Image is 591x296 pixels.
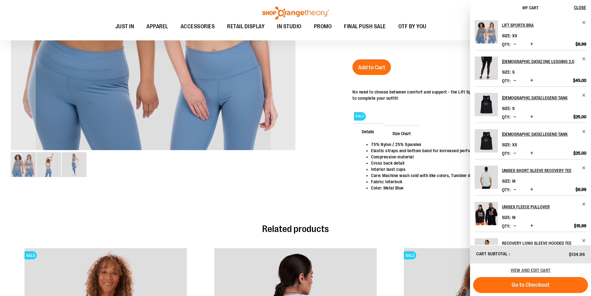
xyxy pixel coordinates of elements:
button: Go to Checkout [473,277,588,293]
button: Decrease product quantity [512,41,518,48]
img: Ladies Legend Tank [475,93,498,116]
li: 75% Nylon / 25% Spandex [371,141,574,148]
li: Elastic straps and bottom band for increased performance [371,148,574,154]
div: image 3 of 3 [62,152,87,178]
span: $8.99 [575,41,586,47]
span: $6.99 [575,187,586,192]
li: Compression material [371,154,574,160]
span: My Cart [522,5,539,10]
a: Remove item [582,57,586,61]
span: M [512,179,515,184]
a: Remove item [582,129,586,134]
label: Qty [502,187,510,192]
li: Product [475,195,586,232]
span: OTF BY YOU [398,20,427,34]
img: Ladies Legend Tank [475,129,498,153]
label: Qty [502,151,510,156]
span: ACCESSORIES [181,20,215,34]
span: IN STUDIO [277,20,302,34]
span: Add to Cart [358,64,385,71]
li: Product [475,20,586,50]
button: Increase product quantity [529,78,535,84]
li: Fabric: Interlock [371,179,574,185]
a: Lift Sports Bra [502,20,586,30]
span: SALE [404,251,416,259]
li: Color: Metal Blue [371,185,574,191]
span: JUST IN [115,20,134,34]
img: Front of 2024 Covention Lift Sports Bra [62,152,87,177]
a: Unisex Short Sleeve Recovery Tee [475,166,498,193]
a: Remove item [582,202,586,207]
a: Lift Sports Bra [475,20,498,48]
a: Unisex Short Sleeve Recovery Tee [502,166,586,175]
span: SALE [25,251,37,259]
img: Back of 2024 Covention Lift Sports Bra [36,152,61,177]
a: View and edit cart [511,268,551,273]
a: [DEMOGRAPHIC_DATA] Legend Tank [502,129,586,139]
button: Decrease product quantity [512,78,518,84]
button: Decrease product quantity [512,223,518,229]
div: image 2 of 3 [36,152,62,178]
h2: Lift Sports Bra [502,20,578,30]
span: $134.96 [569,252,585,257]
h2: Recovery Long Sleeve Hooded Tee [502,238,578,248]
span: XS [512,33,517,38]
li: Interior bust cups [371,166,574,172]
span: Size Chart [383,125,420,141]
span: RETAIL DISPLAY [227,20,265,34]
button: Decrease product quantity [512,114,518,120]
button: Add to Cart [352,59,391,75]
li: Product [475,50,586,86]
span: Close [574,5,586,10]
span: S [512,106,515,111]
button: Increase product quantity [529,187,535,193]
button: Increase product quantity [529,41,535,48]
button: Increase product quantity [529,223,535,229]
span: $25.00 [573,150,586,156]
a: Remove item [582,93,586,98]
li: Product [475,232,586,268]
span: Related products [262,224,329,234]
span: XS [512,142,517,147]
span: M [512,215,515,220]
span: $45.00 [573,78,586,83]
dt: Size [502,70,511,75]
a: [DEMOGRAPHIC_DATA] Legend Tank [502,93,586,103]
img: Unisex Short Sleeve Recovery Tee [475,166,498,189]
label: Qty [502,115,510,120]
h2: [DEMOGRAPHIC_DATA] Legend Tank [502,93,578,103]
span: $25.00 [573,114,586,120]
h2: Unisex Fleece Pullover [502,202,578,212]
span: Cart Subtotal [476,251,508,256]
img: Lift Sports Bra [475,20,498,43]
h2: Unisex Short Sleeve Recovery Tee [502,166,578,175]
span: S [512,70,515,75]
a: Remove item [582,238,586,243]
a: [DEMOGRAPHIC_DATA] One Legging 2.0 [502,57,586,66]
a: Ladies Legend Tank [475,129,498,157]
a: Unisex Fleece Pullover [475,202,498,229]
img: Shop Orangetheory [262,7,330,20]
a: Recovery Long Sleeve Hooded Tee [475,238,498,266]
label: Qty [502,224,510,229]
li: Product [475,159,586,195]
div: No need to choose between comfort and support - the Lift Sports Bra has it all! Check out our mat... [352,89,580,101]
a: Remove item [582,166,586,170]
li: Product [475,123,586,159]
span: Details [352,123,383,139]
img: Recovery Long Sleeve Hooded Tee [475,238,498,262]
div: image 1 of 3 [11,152,36,178]
li: Product [475,86,586,123]
img: Ladies One Legging 2.0 [475,57,498,80]
li: Care: Machine wash cold with like colors, Tumbler dry low, Do not iron and Do not bleach [371,172,574,179]
label: Qty [502,78,510,83]
span: PROMO [314,20,332,34]
label: Qty [502,42,510,47]
span: APPAREL [146,20,168,34]
button: Decrease product quantity [512,187,518,193]
h2: [DEMOGRAPHIC_DATA] Legend Tank [502,129,578,139]
dt: Size [502,215,511,220]
a: Ladies One Legging 2.0 [475,57,498,84]
span: FINAL PUSH SALE [344,20,386,34]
